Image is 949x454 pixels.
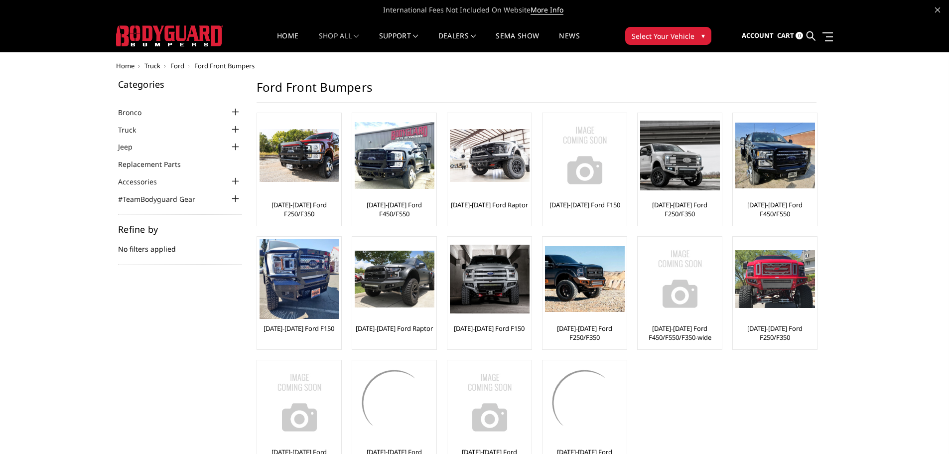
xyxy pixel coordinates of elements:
[379,32,418,52] a: Support
[777,31,794,40] span: Cart
[118,107,154,118] a: Bronco
[701,30,705,41] span: ▾
[640,200,719,218] a: [DATE]-[DATE] Ford F250/F350
[118,159,193,169] a: Replacement Parts
[355,200,434,218] a: [DATE]-[DATE] Ford F450/F550
[118,194,208,204] a: #TeamBodyguard Gear
[116,25,223,46] img: BODYGUARD BUMPERS
[118,225,242,265] div: No filters applied
[559,32,579,52] a: News
[356,324,433,333] a: [DATE]-[DATE] Ford Raptor
[118,125,148,135] a: Truck
[545,116,625,195] img: No Image
[549,200,620,209] a: [DATE]-[DATE] Ford F150
[438,32,476,52] a: Dealers
[632,31,694,41] span: Select Your Vehicle
[144,61,160,70] a: Truck
[194,61,255,70] span: Ford Front Bumpers
[118,142,145,152] a: Jeep
[545,324,624,342] a: [DATE]-[DATE] Ford F250/F350
[640,239,720,319] img: No Image
[170,61,184,70] a: Ford
[319,32,359,52] a: shop all
[735,200,814,218] a: [DATE]-[DATE] Ford F450/F550
[496,32,539,52] a: SEMA Show
[264,324,334,333] a: [DATE]-[DATE] Ford F150
[118,176,169,187] a: Accessories
[260,200,339,218] a: [DATE]-[DATE] Ford F250/F350
[257,80,816,103] h1: Ford Front Bumpers
[640,239,719,319] a: No Image
[277,32,298,52] a: Home
[735,324,814,342] a: [DATE]-[DATE] Ford F250/F350
[454,324,525,333] a: [DATE]-[DATE] Ford F150
[450,363,530,443] img: No Image
[640,324,719,342] a: [DATE]-[DATE] Ford F450/F550/F350-wide
[777,22,803,49] a: Cart 0
[118,225,242,234] h5: Refine by
[742,31,774,40] span: Account
[260,363,339,443] img: No Image
[118,80,242,89] h5: Categories
[116,61,135,70] a: Home
[625,27,711,45] button: Select Your Vehicle
[451,200,528,209] a: [DATE]-[DATE] Ford Raptor
[796,32,803,39] span: 0
[742,22,774,49] a: Account
[531,5,563,15] a: More Info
